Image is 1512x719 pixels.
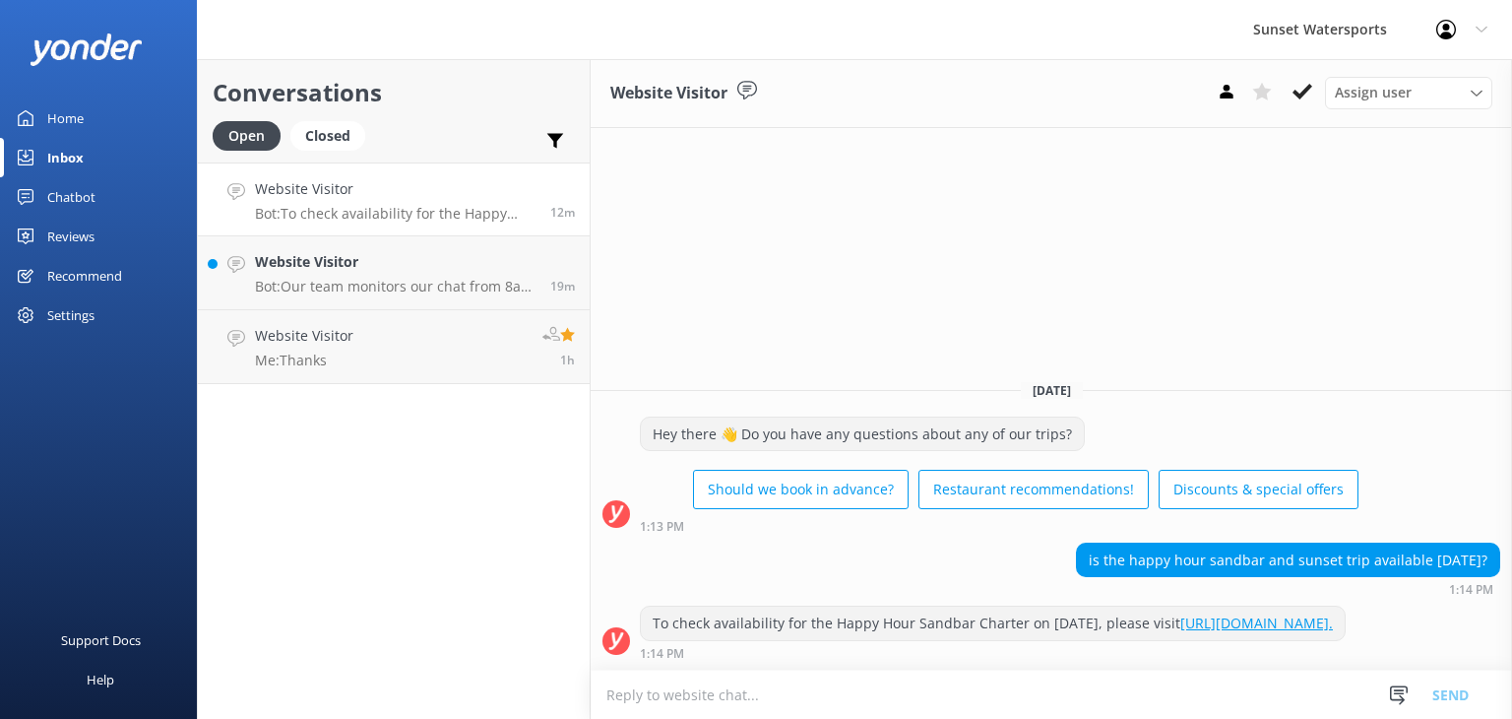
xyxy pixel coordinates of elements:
button: Restaurant recommendations! [918,470,1149,509]
div: Chatbot [47,177,95,217]
span: Aug 24 2025 12:14pm (UTC -05:00) America/Cancun [550,204,575,221]
div: Closed [290,121,365,151]
strong: 1:14 PM [1449,584,1493,596]
a: [URL][DOMAIN_NAME]. [1180,614,1333,632]
span: Aug 24 2025 10:46am (UTC -05:00) America/Cancun [560,352,575,368]
a: Open [213,124,290,146]
button: Discounts & special offers [1159,470,1358,509]
div: Recommend [47,256,122,295]
a: Website VisitorMe:Thanks1h [198,310,590,384]
div: Aug 24 2025 12:14pm (UTC -05:00) America/Cancun [1076,582,1500,596]
div: Reviews [47,217,94,256]
h2: Conversations [213,74,575,111]
h4: Website Visitor [255,251,535,273]
img: yonder-white-logo.png [30,33,143,66]
span: [DATE] [1021,382,1083,399]
div: Home [47,98,84,138]
span: Aug 24 2025 12:07pm (UTC -05:00) America/Cancun [550,278,575,294]
div: Inbox [47,138,84,177]
p: Bot: Our team monitors our chat from 8am to 8pm and will be with you shortly. If you'd like to ca... [255,278,535,295]
button: Should we book in advance? [693,470,909,509]
div: is the happy hour sandbar and sunset trip available [DATE]? [1077,544,1499,577]
div: Help [87,660,114,699]
strong: 1:13 PM [640,521,684,533]
p: Me: Thanks [255,352,353,369]
a: Website VisitorBot:To check availability for the Happy Hour Sandbar Charter on [DATE], please vis... [198,163,590,236]
span: Assign user [1335,82,1412,103]
a: Website VisitorBot:Our team monitors our chat from 8am to 8pm and will be with you shortly. If yo... [198,236,590,310]
div: To check availability for the Happy Hour Sandbar Charter on [DATE], please visit [641,607,1345,640]
div: Assign User [1325,77,1492,108]
div: Open [213,121,281,151]
p: Bot: To check availability for the Happy Hour Sandbar Charter on [DATE], please visit [URL][DOMAI... [255,205,535,223]
h4: Website Visitor [255,325,353,347]
h3: Website Visitor [610,81,727,106]
strong: 1:14 PM [640,648,684,660]
a: Closed [290,124,375,146]
div: Hey there 👋 Do you have any questions about any of our trips? [641,418,1084,451]
div: Settings [47,295,94,335]
h4: Website Visitor [255,178,535,200]
div: Support Docs [61,621,141,660]
div: Aug 24 2025 12:13pm (UTC -05:00) America/Cancun [640,519,1358,533]
div: Aug 24 2025 12:14pm (UTC -05:00) America/Cancun [640,646,1346,660]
